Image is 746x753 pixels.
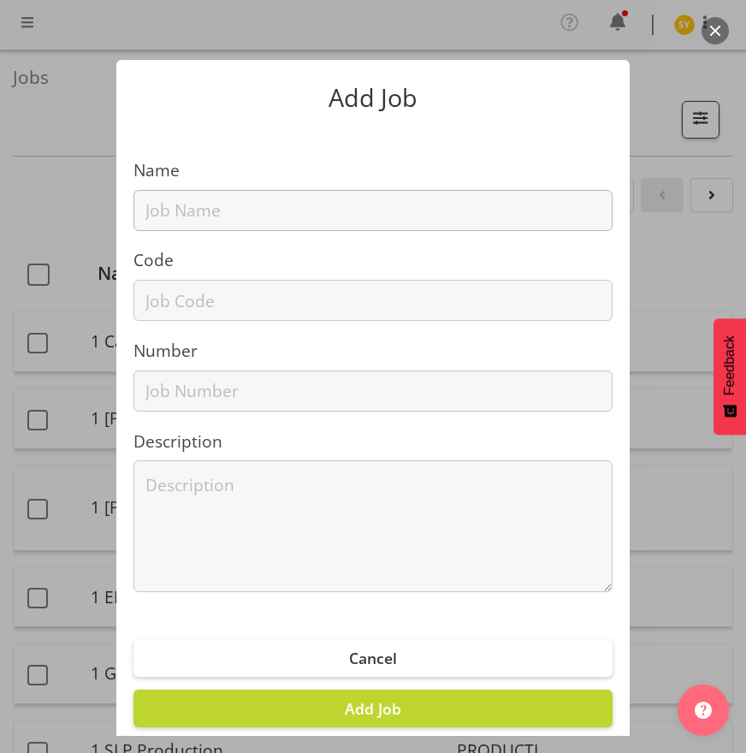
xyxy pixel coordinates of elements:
[133,690,613,727] button: Add Job
[133,430,613,454] label: Description
[133,280,613,321] input: Job Code
[695,702,712,719] img: help-xxl-2.png
[133,339,613,364] label: Number
[133,86,613,110] p: Add Job
[713,318,746,435] button: Feedback - Show survey
[133,190,613,231] input: Job Name
[349,648,397,668] span: Cancel
[133,639,613,677] button: Cancel
[345,698,401,719] span: Add Job
[133,248,613,273] label: Code
[133,371,613,412] input: Job Number
[133,158,613,183] label: Name
[722,335,737,395] span: Feedback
